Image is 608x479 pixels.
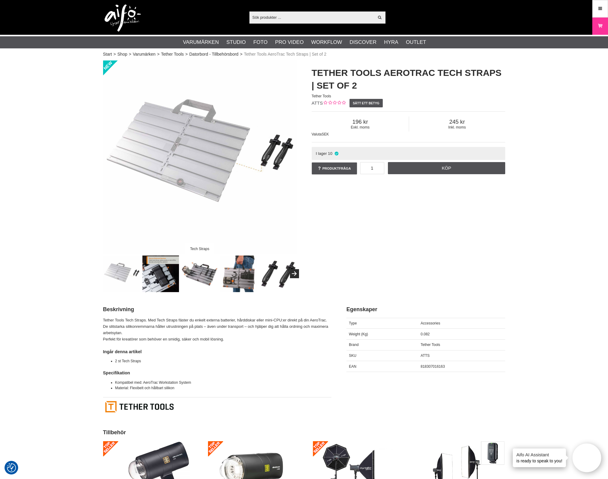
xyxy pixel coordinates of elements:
span: 10 [328,151,333,156]
a: Workflow [311,38,342,46]
img: Revisit consent button [7,463,16,472]
span: Tether Tools [312,94,331,98]
img: AeroTrac Companion Accessories [181,256,218,292]
a: Outlet [406,38,426,46]
span: > [240,51,242,57]
span: 245 [409,119,505,125]
a: Foto [253,38,268,46]
span: Inkl. moms [409,125,505,129]
a: Discover [350,38,376,46]
span: > [129,51,131,57]
span: Accessories [421,321,440,325]
h4: Specifikation [103,370,331,376]
a: Pro Video [275,38,304,46]
a: Tether Tools [161,51,184,57]
li: 2 st Tech Straps [115,358,331,364]
li: Material: Flexibelt och hållbart silikon [115,385,331,391]
img: Tech Straps [103,60,297,254]
span: 818307016163 [421,364,445,369]
span: Weight (Kg) [349,332,368,336]
span: Tether Tools [421,343,440,347]
a: Hyra [384,38,398,46]
div: is ready to speak to you! [513,448,566,467]
span: Exkl. moms [312,125,409,129]
a: Varumärken [133,51,155,57]
h2: Beskrivning [103,306,331,313]
li: Kompatibel med: AeroTrac Workstation System [115,380,331,385]
input: Sök produkter ... [249,13,374,22]
a: Start [103,51,112,57]
span: I lager [316,151,327,156]
img: Tech Straps [103,256,140,292]
span: 0.082 [421,332,430,336]
span: Tether Tools AeroTrac Tech Straps | Set of 2 [244,51,327,57]
span: Brand [349,343,359,347]
i: I lager [334,151,339,156]
h2: Egenskaper [346,306,505,313]
span: Valuta [312,132,322,136]
span: EAN [349,364,356,369]
a: Produktfråga [312,162,357,174]
div: Kundbetyg: 0 [323,100,346,106]
a: Sätt ett betyg [350,99,383,107]
img: Remain secured to the workstation even during transportation [220,256,257,292]
button: Next [290,269,299,278]
a: Köp [388,162,505,174]
span: ATTS [421,354,430,358]
img: AeroTrac Tech Straps | Set of 2 [259,256,296,292]
span: > [157,51,159,57]
a: Shop [117,51,127,57]
span: > [113,51,116,57]
span: SEK [322,132,329,136]
a: Varumärken [183,38,219,46]
img: logo.png [105,5,141,32]
h4: Aifo AI Assistant [516,451,562,458]
h2: Tillbehör [103,429,505,436]
h1: Tether Tools AeroTrac Tech Straps | Set of 2 [312,67,505,92]
span: ATTS [312,100,323,106]
a: Datorbord - Tillbehörsbord [189,51,239,57]
div: Tech Straps [185,243,214,254]
a: Studio [226,38,246,46]
span: 196 [312,119,409,125]
h4: Ingår denna artikel [103,349,331,355]
img: Silicone straps secure external batteries [142,256,179,292]
span: SKU [349,354,356,358]
span: > [185,51,188,57]
p: Tether Tools Tech Straps. Med Tech Straps fäster du enkelt externa batterier, hårddiskar eller mi... [103,317,331,342]
button: Samtyckesinställningar [7,462,16,473]
span: Type [349,321,357,325]
img: Tether Tools Logo [103,395,331,417]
